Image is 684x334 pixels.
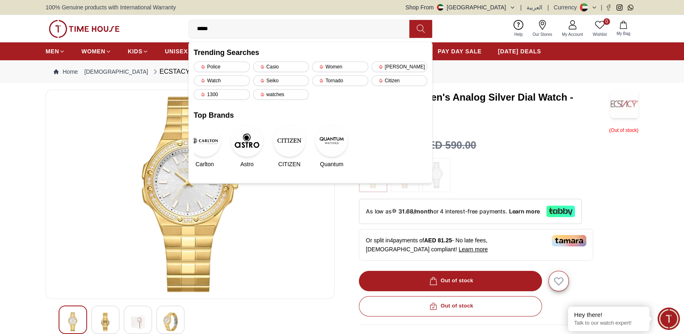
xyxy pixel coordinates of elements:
[253,75,309,86] div: Seiko
[610,90,638,118] img: ECSTACY Women's Analog Silver Dial Watch - E24502-GBGS
[603,18,610,25] span: 0
[498,44,541,59] a: [DATE] DEALS
[240,160,254,168] span: Astro
[509,18,528,39] a: Help
[601,3,602,11] span: |
[315,124,348,157] img: Quantum
[131,312,145,331] img: ECSTACY Women's Analog Silver Dial Watch - E24502-GBGS
[552,235,586,246] img: Tamara
[66,312,80,331] img: ECSTACY Women's Analog Silver Dial Watch - E24502-GBGS
[547,3,549,11] span: |
[372,62,428,72] div: [PERSON_NAME]
[52,97,328,292] img: ECSTACY Women's Analog Silver Dial Watch - E24502-GBGS
[616,4,623,11] a: Instagram
[321,124,343,168] a: QuantumQuantum
[312,75,368,86] div: Tornado
[98,312,113,331] img: ECSTACY Women's Analog Silver Dial Watch - E24502-GBGS
[612,19,635,38] button: My Bag
[273,124,306,157] img: CITIZEN
[527,3,542,11] button: العربية
[236,124,258,168] a: AstroAstro
[46,47,59,55] span: MEN
[459,246,488,253] span: Learn more
[253,62,309,72] div: Casio
[559,31,586,37] span: My Account
[658,308,680,330] div: Chat Widget
[163,312,178,331] img: ECSTACY Women's Analog Silver Dial Watch - E24502-GBGS
[574,311,643,319] div: Hey there!
[49,20,120,38] img: ...
[426,162,447,188] img: ...
[278,124,300,168] a: CITIZENCITIZEN
[278,160,300,168] span: CITIZEN
[605,4,612,11] a: Facebook
[165,47,188,55] span: UNISEX
[46,60,638,83] nav: Breadcrumb
[437,4,444,11] img: United Arab Emirates
[511,31,526,37] span: Help
[320,160,343,168] span: Quantum
[194,89,250,100] div: 1300
[613,31,634,37] span: My Bag
[253,89,309,100] div: watches
[81,47,105,55] span: WOMEN
[194,75,250,86] div: Watch
[424,237,452,244] span: AED 81.25
[128,47,142,55] span: KIDS
[359,91,610,117] h3: ECSTACY Women's Analog Silver Dial Watch - E24502-GBGS
[554,3,580,11] div: Currency
[627,4,634,11] a: Whatsapp
[195,160,214,168] span: Carlton
[165,44,194,59] a: UNISEX
[81,44,111,59] a: WOMEN
[590,31,610,37] span: Wishlist
[529,31,555,37] span: Our Stores
[194,124,216,168] a: CarltonCarlton
[438,44,482,59] a: PAY DAY SALE
[574,320,643,327] p: Talk to our watch expert!
[151,67,340,77] div: ECSTACY Women's Analog Silver Dial Watch - E24502-GBGS
[359,229,593,261] div: Or split in 4 payments of - No late fees, [DEMOGRAPHIC_DATA] compliant!
[498,47,541,55] span: [DATE] DEALS
[421,138,476,153] h3: AED 590.00
[372,75,428,86] div: Citizen
[588,18,612,39] a: 0Wishlist
[128,44,149,59] a: KIDS
[46,3,176,11] span: 100% Genuine products with International Warranty
[54,68,78,76] a: Home
[188,124,221,157] img: Carlton
[520,3,522,11] span: |
[84,68,148,76] a: [DEMOGRAPHIC_DATA]
[312,62,368,72] div: Women
[438,47,482,55] span: PAY DAY SALE
[528,18,557,39] a: Our Stores
[194,110,427,121] h2: Top Brands
[194,47,427,58] h2: Trending Searches
[406,3,516,11] button: Shop From[GEOGRAPHIC_DATA]
[609,126,638,134] p: ( Out of stock )
[231,124,263,157] img: Astro
[194,62,250,72] div: Police
[46,44,65,59] a: MEN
